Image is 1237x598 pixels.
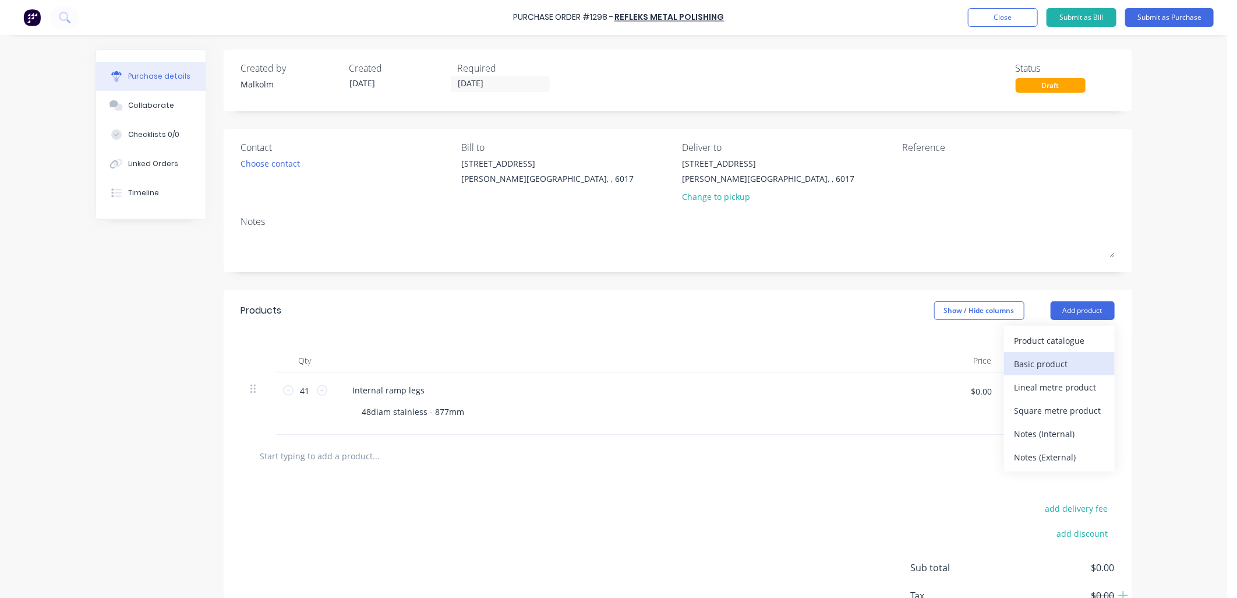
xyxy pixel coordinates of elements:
button: Basic product [1004,352,1115,375]
div: Collaborate [128,100,174,111]
div: 48diam stainless - 877mm [353,403,474,420]
button: Product catalogue [1004,329,1115,352]
div: Square metre product [1015,402,1104,419]
div: Notes [241,214,1115,228]
div: Required [458,61,557,75]
div: [PERSON_NAME][GEOGRAPHIC_DATA], , 6017 [461,173,634,185]
button: Show / Hide columns [934,301,1024,320]
div: Deliver to [682,140,894,154]
div: Total [1001,349,1086,372]
div: Checklists 0/0 [128,129,179,140]
button: Submit as Purchase [1125,8,1214,27]
a: refleks metal polishing [614,12,724,23]
button: Timeline [96,178,206,207]
input: Start typing to add a product... [260,444,493,467]
div: Status [1016,61,1115,75]
div: Timeline [128,188,159,198]
div: [STREET_ADDRESS] [682,157,854,170]
div: Change to pickup [682,191,854,203]
button: Square metre product [1004,399,1115,422]
button: Collaborate [96,91,206,120]
div: Internal ramp legs [344,382,434,399]
button: add delivery fee [1038,501,1115,516]
div: Price [917,349,1001,372]
span: Sub total [911,561,998,575]
div: [STREET_ADDRESS] [461,157,634,170]
div: Notes (External) [1015,449,1104,466]
div: Reference [903,140,1115,154]
button: add discount [1050,526,1115,541]
div: Draft [1016,78,1086,93]
div: Notes (Internal) [1015,425,1104,442]
button: Notes (External) [1004,445,1115,469]
div: Created [349,61,448,75]
div: Contact [241,140,453,154]
div: Basic product [1015,356,1104,372]
div: Product catalogue [1015,332,1104,349]
button: Purchase details [96,62,206,91]
div: Purchase details [128,71,190,82]
button: Checklists 0/0 [96,120,206,149]
button: Submit as Bill [1047,8,1116,27]
button: Add product [1051,301,1115,320]
button: Lineal metre product [1004,375,1115,399]
div: Purchase Order #1298 - [513,12,613,24]
span: $0.00 [998,561,1115,575]
div: Products [241,304,282,318]
div: Choose contact [241,157,301,170]
div: Malkolm [241,78,340,90]
div: [PERSON_NAME][GEOGRAPHIC_DATA], , 6017 [682,173,854,185]
div: Lineal metre product [1015,379,1104,396]
div: Linked Orders [128,159,178,169]
button: Close [968,8,1038,27]
button: Linked Orders [96,149,206,178]
div: Qty [276,349,334,372]
img: Factory [23,9,41,26]
button: Notes (Internal) [1004,422,1115,445]
div: Created by [241,61,340,75]
div: Bill to [461,140,673,154]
